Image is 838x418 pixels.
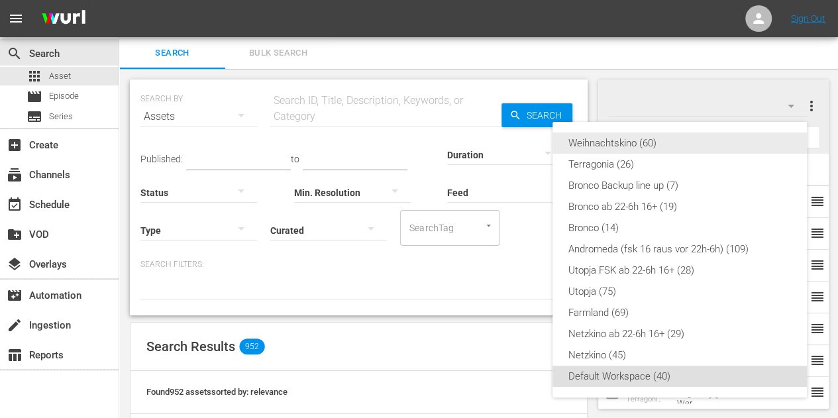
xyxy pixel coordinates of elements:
[568,132,791,154] div: Weihnachtskino (60)
[568,196,791,217] div: Bronco ab 22-6h 16+ (19)
[568,281,791,302] div: Utopja (75)
[568,302,791,323] div: Farmland (69)
[568,344,791,366] div: Netzkino (45)
[568,154,791,175] div: Terragonia (26)
[568,323,791,344] div: Netzkino ab 22-6h 16+ (29)
[568,366,791,387] div: Default Workspace (40)
[568,238,791,260] div: Andromeda (fsk 16 raus vor 22h-6h) (109)
[568,175,791,196] div: Bronco Backup line up (7)
[568,260,791,281] div: Utopja FSK ab 22-6h 16+ (28)
[568,217,791,238] div: Bronco (14)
